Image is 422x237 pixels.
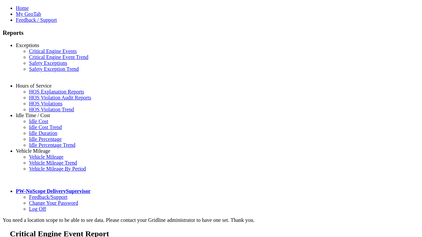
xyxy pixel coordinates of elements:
[29,130,57,136] a: Idle Duration
[29,107,74,112] a: HOS Violation Trend
[16,188,90,194] a: PW-NoScope DeliverySupervisor
[29,136,62,142] a: Idle Percentage
[29,60,67,66] a: Safety Exceptions
[16,17,57,23] a: Feedback / Support
[29,142,75,148] a: Idle Percentage Trend
[16,148,50,154] a: Vehicle Mileage
[29,154,63,160] a: Vehicle Mileage
[29,160,77,166] a: Vehicle Mileage Trend
[16,11,41,17] a: My GeoTab
[29,89,84,94] a: HOS Explanation Reports
[29,101,62,106] a: HOS Violations
[29,200,78,206] a: Change Your Password
[16,42,39,48] a: Exceptions
[3,29,419,37] h3: Reports
[29,66,79,72] a: Safety Exception Trend
[16,113,50,118] a: Idle Time / Cost
[29,48,77,54] a: Critical Engine Events
[3,217,419,223] div: You need a location scope to be able to see data. Please contact your Gridline administrator to h...
[29,206,46,212] a: Log Off
[16,83,51,89] a: Hours of Service
[16,5,29,11] a: Home
[29,124,62,130] a: Idle Cost Trend
[29,95,91,100] a: HOS Violation Audit Reports
[29,194,67,200] a: Feedback/Support
[29,118,48,124] a: Idle Cost
[29,54,88,60] a: Critical Engine Event Trend
[29,166,86,171] a: Vehicle Mileage By Period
